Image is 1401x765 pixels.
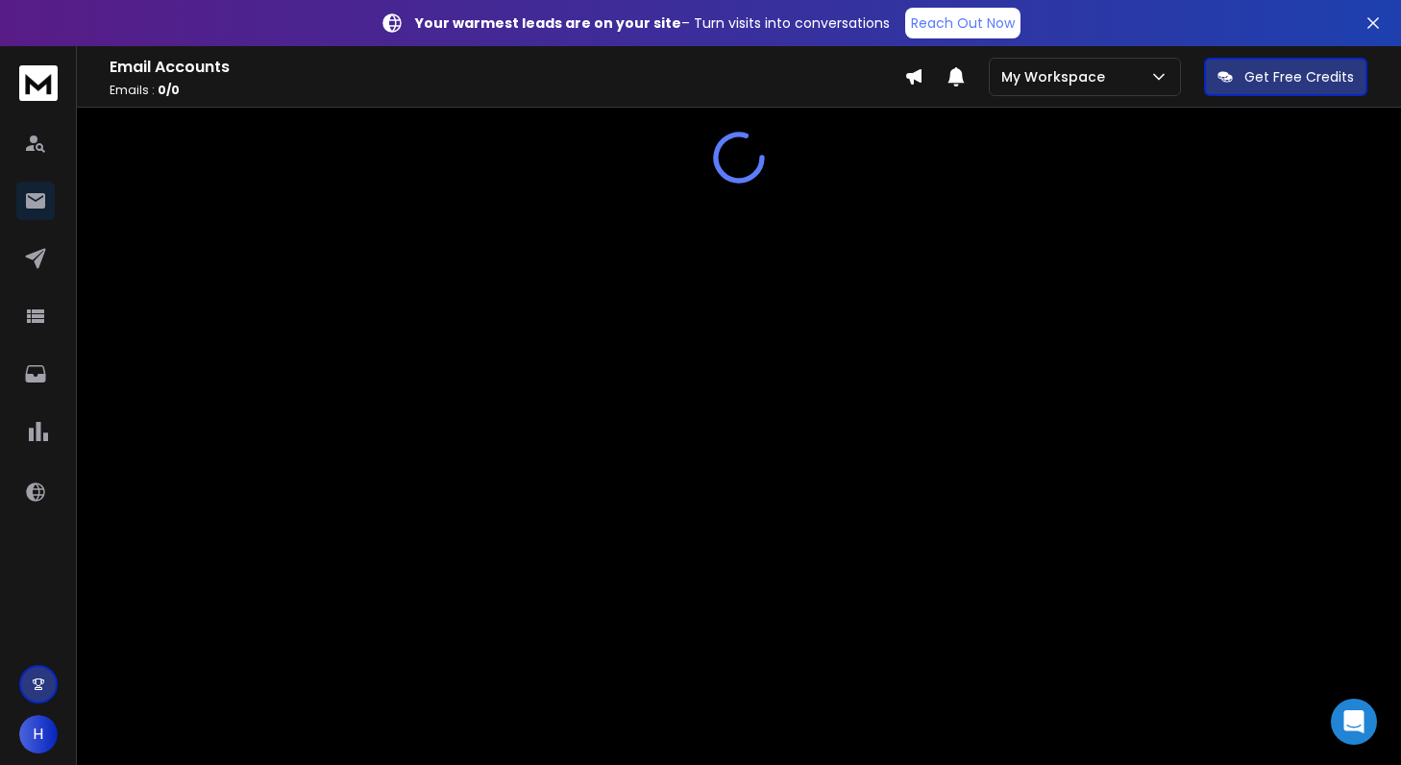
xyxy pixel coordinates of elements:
[415,13,890,33] p: – Turn visits into conversations
[415,13,681,33] strong: Your warmest leads are on your site
[110,56,904,79] h1: Email Accounts
[911,13,1015,33] p: Reach Out Now
[1001,67,1113,86] p: My Workspace
[19,65,58,101] img: logo
[110,83,904,98] p: Emails :
[905,8,1020,38] a: Reach Out Now
[1244,67,1354,86] p: Get Free Credits
[19,715,58,753] button: H
[158,82,180,98] span: 0 / 0
[1331,699,1377,745] div: Open Intercom Messenger
[1204,58,1367,96] button: Get Free Credits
